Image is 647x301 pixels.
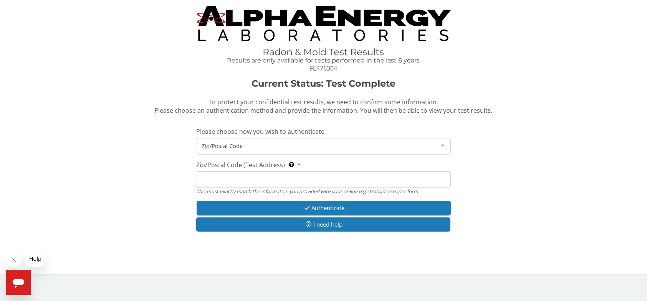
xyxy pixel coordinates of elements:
span: Zip/Postal Code [200,141,435,150]
iframe: Message from company [25,250,45,267]
h1: Radon & Mold Test Results [197,47,451,57]
h4: Results are only available for tests performed in the last 6 years [197,57,451,64]
span: To protect your confidential test results, we need to confirm some information. Please choose an ... [155,98,493,115]
button: I need help [196,217,450,232]
span: FE476304 [310,64,337,72]
iframe: Close message [6,252,22,267]
strong: Current Status: Test Complete [252,78,395,89]
span: Please choose how you wish to authenticate [197,127,325,136]
iframe: Button to launch messaging window [6,270,31,295]
div: This must exactly match the information you provided with your online registration or paper form. [197,188,451,195]
button: Authenticate [197,201,451,215]
span: Zip/Postal Code (Test Address) [197,161,285,169]
img: TightCrop.jpg [197,6,451,41]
